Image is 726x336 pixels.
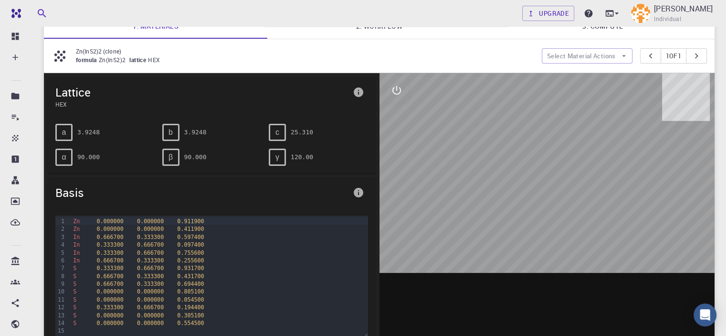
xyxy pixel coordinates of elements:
[77,149,100,165] pre: 90.000
[96,296,123,303] span: 0.000000
[137,234,164,240] span: 0.333300
[73,273,76,280] span: S
[275,128,279,137] span: c
[55,257,66,264] div: 6
[55,312,66,319] div: 13
[137,281,164,287] span: 0.333300
[177,234,204,240] span: 0.597400
[291,124,313,141] pre: 25.310
[55,233,66,241] div: 3
[291,149,313,165] pre: 120.00
[73,296,76,303] span: S
[55,319,66,327] div: 14
[349,183,368,202] button: info
[73,218,80,225] span: Zn
[168,153,173,162] span: β
[137,249,164,256] span: 0.666700
[129,56,148,64] span: lattice
[96,226,123,232] span: 0.000000
[177,226,204,232] span: 0.411900
[168,128,173,137] span: b
[177,320,204,326] span: 0.554500
[55,85,349,100] span: Lattice
[96,265,123,271] span: 0.333300
[77,124,100,141] pre: 3.9248
[137,226,164,232] span: 0.000000
[96,304,123,311] span: 0.333300
[137,218,164,225] span: 0.000000
[76,47,534,55] p: Zn(InS2)2 (clone)
[137,273,164,280] span: 0.333300
[96,312,123,319] span: 0.000000
[55,249,66,257] div: 5
[96,234,123,240] span: 0.666700
[73,312,76,319] span: S
[8,9,21,18] img: logo
[96,257,123,264] span: 0.666700
[73,241,80,248] span: In
[96,273,123,280] span: 0.666700
[62,128,66,137] span: a
[275,153,279,162] span: γ
[55,272,66,280] div: 8
[137,312,164,319] span: 0.000000
[184,124,207,141] pre: 3.9248
[694,303,716,326] div: Open Intercom Messenger
[55,241,66,249] div: 4
[73,234,80,240] span: In
[96,320,123,326] span: 0.000000
[148,56,164,64] span: HEX
[55,280,66,288] div: 9
[73,249,80,256] span: In
[73,320,76,326] span: S
[184,149,207,165] pre: 90.000
[137,320,164,326] span: 0.000000
[542,48,632,64] button: Select Material Actions
[177,296,204,303] span: 0.054500
[177,265,204,271] span: 0.931700
[55,185,349,200] span: Basis
[96,249,123,256] span: 0.333300
[62,153,66,162] span: α
[522,6,574,21] a: Upgrade
[55,264,66,272] div: 7
[654,14,681,24] span: Individual
[55,296,66,303] div: 11
[177,288,204,295] span: 0.805100
[73,226,80,232] span: Zn
[96,281,123,287] span: 0.666700
[177,273,204,280] span: 0.431700
[73,281,76,287] span: S
[137,257,164,264] span: 0.333300
[654,3,713,14] p: [PERSON_NAME]
[137,296,164,303] span: 0.000000
[640,48,707,64] div: pager
[55,327,66,335] div: 15
[76,56,99,64] span: formula
[16,7,62,15] span: Assistenza
[96,218,123,225] span: 0.000000
[349,83,368,102] button: info
[177,249,204,256] span: 0.755600
[55,303,66,311] div: 12
[177,312,204,319] span: 0.305100
[137,265,164,271] span: 0.666700
[96,288,123,295] span: 0.000000
[137,288,164,295] span: 0.000000
[177,241,204,248] span: 0.097400
[177,281,204,287] span: 0.694400
[55,225,66,233] div: 2
[96,241,123,248] span: 0.333300
[137,304,164,311] span: 0.666700
[55,100,349,108] span: HEX
[55,217,66,225] div: 1
[177,257,204,264] span: 0.255600
[73,265,76,271] span: S
[177,218,204,225] span: 0.911900
[73,304,76,311] span: S
[177,304,204,311] span: 0.194400
[631,4,650,23] img: Lorenzo Lagasco
[137,241,164,248] span: 0.666700
[661,48,687,64] button: 1of1
[55,288,66,295] div: 10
